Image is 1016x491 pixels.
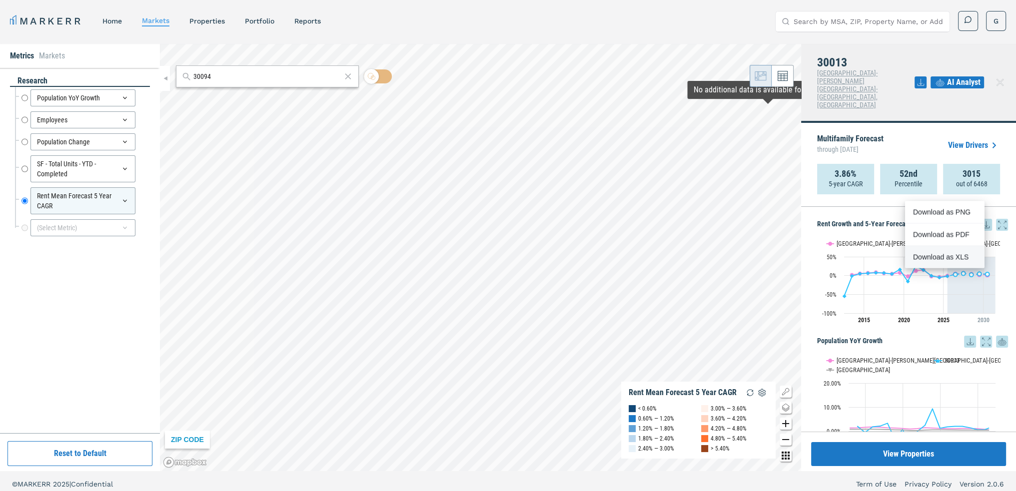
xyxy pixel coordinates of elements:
[102,17,122,25] a: home
[744,387,756,399] img: Reload Legend
[165,431,210,449] div: ZIP CODE
[986,272,990,276] path: Friday, 28 Jun, 20:00, 3.69. 30013.
[895,179,923,189] p: Percentile
[629,388,737,398] div: Rent Mean Forecast 5 Year CAGR
[956,179,988,189] p: out of 6468
[817,231,1000,331] svg: Interactive chart
[827,428,841,435] text: 0.00%
[866,271,870,275] path: Sunday, 28 Jun, 20:00, 6.26. 30013.
[711,444,730,454] div: > 5.40%
[905,201,985,223] div: Download as PNG
[17,480,53,488] span: MARKERR
[780,434,792,446] button: Zoom out map button
[825,291,837,298] text: -50%
[970,273,974,277] path: Wednesday, 28 Jun, 20:00, 2.31. 30013.
[898,317,910,324] tspan: 2020
[934,357,960,364] button: Show 30013
[30,155,135,182] div: SF - Total Units - YTD - Completed
[756,387,768,399] img: Settings
[10,75,150,87] div: research
[817,336,1008,348] h5: Population YoY Growth
[30,89,135,106] div: Population YoY Growth
[817,348,1001,473] svg: Interactive chart
[898,267,902,271] path: Friday, 28 Jun, 20:00, 15.97. 30013.
[711,414,747,424] div: 3.60% — 4.20%
[830,272,837,279] text: 0%
[858,317,870,324] tspan: 2015
[160,44,801,471] canvas: Map
[827,366,848,374] button: Show USA
[817,231,1008,331] div: Rent Growth and 5-Year Forecast. Highcharts interactive chart.
[817,56,915,69] h4: 30013
[12,480,17,488] span: ©
[794,11,944,31] input: Search by MSA, ZIP, Property Name, or Address
[711,434,747,444] div: 4.80% — 5.40%
[30,133,135,150] div: Population Change
[824,404,841,411] text: 10.00%
[882,271,886,275] path: Wednesday, 28 Jun, 20:00, 6.8. 30013.
[931,76,984,88] button: AI Analyst
[811,442,1006,466] button: View Properties
[835,169,857,179] strong: 3.86%
[294,17,321,25] a: reports
[874,271,878,275] path: Tuesday, 28 Jun, 20:00, 7.63. 30013.
[39,50,65,62] li: Markets
[938,317,950,324] tspan: 2025
[922,268,926,272] path: Tuesday, 28 Jun, 20:00, 14.83. 30013.
[829,179,863,189] p: 5-year CAGR
[193,71,342,82] input: Search by MSA or ZIP Code
[913,252,971,262] div: Download as XLS
[780,402,792,414] button: Change style map button
[913,207,971,217] div: Download as PNG
[947,76,981,88] span: AI Analyst
[890,272,894,276] path: Thursday, 28 Jun, 20:00, 4.25. 30013.
[780,386,792,398] button: Show/Hide Legend Map Button
[946,274,950,278] path: Saturday, 28 Jun, 20:00, -1.66. 30013.
[30,111,135,128] div: Employees
[638,444,674,454] div: 2.40% — 3.00%
[817,219,1008,231] h5: Rent Growth and 5-Year Forecast
[817,135,884,156] p: Multifamily Forecast
[837,366,890,374] text: [GEOGRAPHIC_DATA]
[827,254,837,261] text: 50%
[913,229,971,239] div: Download as PDF
[638,424,674,434] div: 1.20% — 1.80%
[905,223,985,246] div: Download as PDF
[962,271,966,275] path: Monday, 28 Jun, 20:00, 5.68. 30013.
[142,16,169,24] a: markets
[843,294,847,298] path: Thursday, 28 Jun, 20:00, -54.69. 30013.
[711,404,747,414] div: 3.00% — 3.60%
[638,434,674,444] div: 1.80% — 2.40%
[900,169,918,179] strong: 52nd
[986,11,1006,31] button: G
[960,479,1004,489] a: Version 2.0.6
[856,479,897,489] a: Term of Use
[948,139,1000,151] a: View Drivers
[930,274,934,278] path: Wednesday, 28 Jun, 20:00, -0.82. 30013.
[780,418,792,430] button: Zoom in map button
[824,380,841,387] text: 20.00%
[638,414,674,424] div: 0.60% — 1.20%
[71,480,113,488] span: Confidential
[7,441,152,466] button: Reset to Default
[780,450,792,462] button: Other options map button
[905,246,985,268] div: Download as XLS
[245,17,274,25] a: Portfolio
[954,272,958,276] path: Sunday, 28 Jun, 20:00, 3.09. 30013.
[906,279,910,283] path: Sunday, 28 Jun, 20:00, -15.65. 30013.
[938,275,942,279] path: Friday, 28 Jun, 20:00, -5. 30013.
[850,274,854,278] path: Friday, 28 Jun, 20:00, -1.09. 30013.
[694,85,842,95] div: Map Tooltip Content
[53,480,71,488] span: 2025 |
[30,187,135,214] div: Rent Mean Forecast 5 Year CAGR
[858,272,862,276] path: Saturday, 28 Jun, 20:00, 5.09. 30013.
[817,143,884,156] span: through [DATE]
[905,479,952,489] a: Privacy Policy
[189,17,225,25] a: properties
[817,348,1008,473] div: Population YoY Growth. Highcharts interactive chart.
[954,271,990,277] g: 30013, line 4 of 4 with 5 data points.
[914,264,918,268] path: Monday, 28 Jun, 20:00, 25.21. 30013.
[977,317,989,324] tspan: 2030
[817,69,878,109] span: [GEOGRAPHIC_DATA]-[PERSON_NAME][GEOGRAPHIC_DATA]-[GEOGRAPHIC_DATA], [GEOGRAPHIC_DATA]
